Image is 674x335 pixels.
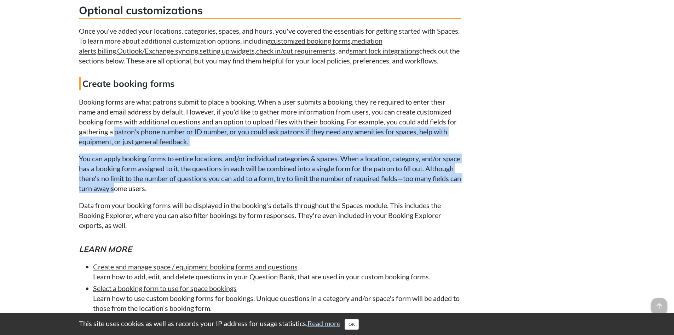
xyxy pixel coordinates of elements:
a: Select a booking form to use for space bookings [93,284,237,292]
a: Create and manage space / equipment booking forms and questions [93,262,298,271]
a: setting up widgets [200,46,255,55]
div: This site uses cookies as well as records your IP address for usage statistics. [72,318,603,330]
h4: Create booking forms [79,77,461,90]
p: You can apply booking forms to entire locations, and/or individual categories & spaces. When a lo... [79,153,461,193]
li: Learn how to use custom booking forms for bookings. Unique questions in a category and/or space's... [93,283,461,313]
li: Learn how to add, edit, and delete questions in your Question Bank, that are used in your custom ... [93,262,461,281]
p: Booking forms are what patrons submit to place a booking. When a user submits a booking, they're ... [79,97,461,146]
button: Close [345,319,359,330]
a: customized booking forms [271,37,351,45]
p: Once you've added your locations, categories, spaces, and hours, you've covered the essentials fo... [79,26,461,66]
a: mediation alerts [79,37,382,55]
a: smart lock integrations [350,46,419,55]
a: arrow_upward [651,299,667,307]
a: billing [98,46,116,55]
a: Read more [307,319,340,328]
h5: Learn more [79,244,461,255]
p: Data from your booking forms will be displayed in the booking's details throughout the Spaces mod... [79,200,461,230]
h3: Optional customizations [79,3,461,19]
span: arrow_upward [651,298,667,314]
a: check in/out requirements [256,46,335,55]
a: Outlook/Exchange syncing [117,46,198,55]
